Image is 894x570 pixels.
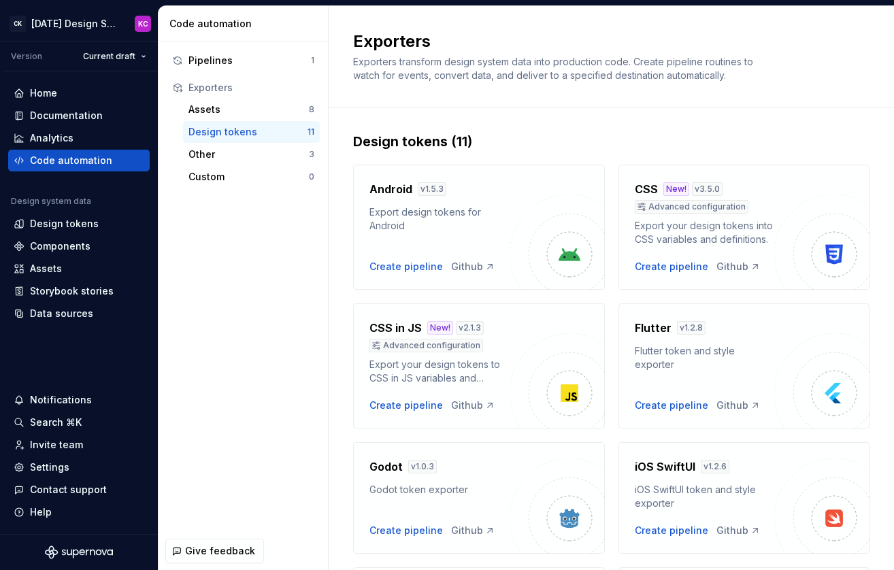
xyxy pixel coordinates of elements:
div: Export design tokens for Android [369,205,510,233]
div: v 1.2.8 [677,321,706,335]
a: Github [716,399,761,412]
button: CK[DATE] Design SystemKC [3,9,155,38]
a: Pipelines1 [167,50,320,71]
div: Home [30,86,57,100]
button: Create pipeline [635,524,708,537]
button: Help [8,501,150,523]
div: New! [427,321,453,335]
div: Code automation [30,154,112,167]
button: Create pipeline [369,260,443,273]
button: Current draft [77,47,152,66]
div: Version [11,51,42,62]
a: Data sources [8,303,150,324]
button: Custom0 [183,166,320,188]
div: Other [188,148,309,161]
div: Exporters [188,81,314,95]
div: Assets [188,103,309,116]
div: Notifications [30,393,92,407]
div: 0 [309,171,314,182]
div: Code automation [169,17,322,31]
div: [DATE] Design System [31,17,118,31]
button: Design tokens11 [183,121,320,143]
a: Assets [8,258,150,280]
div: Advanced configuration [369,339,483,352]
div: v 2.1.3 [456,321,484,335]
div: Design tokens (11) [353,132,870,151]
h4: CSS [635,181,658,197]
div: Data sources [30,307,93,320]
button: Search ⌘K [8,412,150,433]
a: Github [451,399,495,412]
div: Assets [30,262,62,275]
h4: Godot [369,458,403,475]
div: 11 [308,127,314,137]
svg: Supernova Logo [45,546,113,559]
button: Contact support [8,479,150,501]
a: Code automation [8,150,150,171]
h4: CSS in JS [369,320,422,336]
div: 3 [309,149,314,160]
a: Analytics [8,127,150,149]
h4: Android [369,181,412,197]
div: Design tokens [30,217,99,231]
div: CK [10,16,26,32]
a: Github [451,260,495,273]
div: v 1.0.3 [408,460,437,473]
button: Assets8 [183,99,320,120]
a: Github [451,524,495,537]
div: Documentation [30,109,103,122]
a: Github [716,524,761,537]
button: Notifications [8,389,150,411]
a: Github [716,260,761,273]
div: Export your design tokens to CSS in JS variables and definitions. [369,358,510,385]
span: Give feedback [185,544,255,558]
div: Flutter token and style exporter [635,344,775,371]
div: Pipelines [188,54,311,67]
div: Search ⌘K [30,416,82,429]
div: Custom [188,170,309,184]
div: Godot token exporter [369,483,510,497]
div: Invite team [30,438,83,452]
div: Help [30,505,52,519]
a: Design tokens [8,213,150,235]
a: Documentation [8,105,150,127]
div: v 1.5.3 [418,182,446,196]
button: Create pipeline [369,524,443,537]
div: v 3.5.0 [692,182,723,196]
button: Other3 [183,144,320,165]
div: New! [663,182,689,196]
h2: Exporters [353,31,853,52]
div: v 1.2.6 [701,460,729,473]
div: Design tokens [188,125,308,139]
a: Storybook stories [8,280,150,302]
div: Create pipeline [369,399,443,412]
button: Create pipeline [635,260,708,273]
div: Design system data [11,196,91,207]
button: Create pipeline [635,399,708,412]
a: Components [8,235,150,257]
button: Give feedback [165,539,264,563]
div: 1 [311,55,314,66]
span: Current draft [83,51,135,62]
div: Advanced configuration [635,200,748,214]
div: KC [138,18,148,29]
div: Export your design tokens into CSS variables and definitions. [635,219,775,246]
span: Exporters transform design system data into production code. Create pipeline routines to watch fo... [353,56,756,81]
div: Settings [30,460,69,474]
a: Home [8,82,150,104]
